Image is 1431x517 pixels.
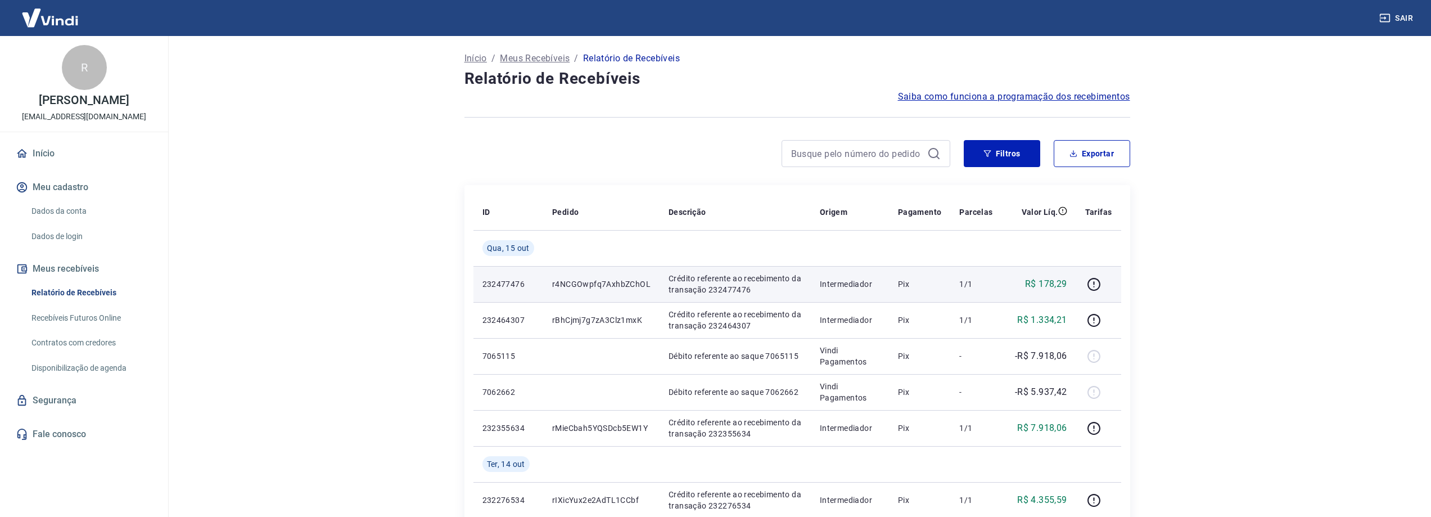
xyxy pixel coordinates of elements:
span: Qua, 15 out [487,242,530,254]
p: Pix [898,422,942,434]
p: 1/1 [959,278,992,290]
p: [PERSON_NAME] [39,95,129,106]
p: 232464307 [482,314,534,326]
h4: Relatório de Recebíveis [464,68,1130,90]
a: Início [464,52,487,65]
button: Meus recebíveis [13,257,155,281]
p: Valor Líq. [1022,206,1058,218]
p: Vindi Pagamentos [820,345,880,367]
p: / [491,52,495,65]
p: Vindi Pagamentos [820,381,880,403]
button: Sair [1377,8,1418,29]
a: Saiba como funciona a programação dos recebimentos [898,90,1130,104]
a: Fale conosco [13,422,155,447]
p: Intermediador [820,278,880,290]
p: R$ 1.334,21 [1017,313,1067,327]
p: 1/1 [959,422,992,434]
p: rMieCbah5YQSDcb5EW1Y [552,422,651,434]
p: rBhCjmj7g7zA3Clz1mxK [552,314,651,326]
div: R [62,45,107,90]
p: Débito referente ao saque 7062662 [669,386,802,398]
p: Tarifas [1085,206,1112,218]
p: 7065115 [482,350,534,362]
button: Meu cadastro [13,175,155,200]
p: -R$ 5.937,42 [1015,385,1067,399]
p: 1/1 [959,494,992,506]
p: Pix [898,350,942,362]
p: Origem [820,206,847,218]
a: Relatório de Recebíveis [27,281,155,304]
img: Vindi [13,1,87,35]
p: Pagamento [898,206,942,218]
p: 7062662 [482,386,534,398]
p: 232477476 [482,278,534,290]
p: rIXicYux2e2AdTL1CCbf [552,494,651,506]
p: 1/1 [959,314,992,326]
p: Parcelas [959,206,992,218]
a: Segurança [13,388,155,413]
a: Meus Recebíveis [500,52,570,65]
a: Contratos com credores [27,331,155,354]
p: Crédito referente ao recebimento da transação 232464307 [669,309,802,331]
p: Intermediador [820,494,880,506]
p: Pix [898,278,942,290]
p: Intermediador [820,314,880,326]
a: Recebíveis Futuros Online [27,307,155,330]
p: 232276534 [482,494,534,506]
p: Descrição [669,206,706,218]
p: R$ 7.918,06 [1017,421,1067,435]
input: Busque pelo número do pedido [791,145,923,162]
a: Início [13,141,155,166]
a: Disponibilização de agenda [27,357,155,380]
p: -R$ 7.918,06 [1015,349,1067,363]
p: 232355634 [482,422,534,434]
p: Débito referente ao saque 7065115 [669,350,802,362]
p: Crédito referente ao recebimento da transação 232477476 [669,273,802,295]
button: Filtros [964,140,1040,167]
p: Crédito referente ao recebimento da transação 232276534 [669,489,802,511]
p: Pedido [552,206,579,218]
p: Intermediador [820,422,880,434]
p: Relatório de Recebíveis [583,52,680,65]
p: - [959,350,992,362]
p: Pix [898,314,942,326]
a: Dados de login [27,225,155,248]
p: - [959,386,992,398]
p: R$ 178,29 [1025,277,1067,291]
p: r4NCGOwpfq7AxhbZChOL [552,278,651,290]
p: [EMAIL_ADDRESS][DOMAIN_NAME] [22,111,146,123]
p: Pix [898,494,942,506]
span: Ter, 14 out [487,458,525,470]
a: Dados da conta [27,200,155,223]
button: Exportar [1054,140,1130,167]
p: Crédito referente ao recebimento da transação 232355634 [669,417,802,439]
p: Pix [898,386,942,398]
p: ID [482,206,490,218]
p: / [574,52,578,65]
p: R$ 4.355,59 [1017,493,1067,507]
